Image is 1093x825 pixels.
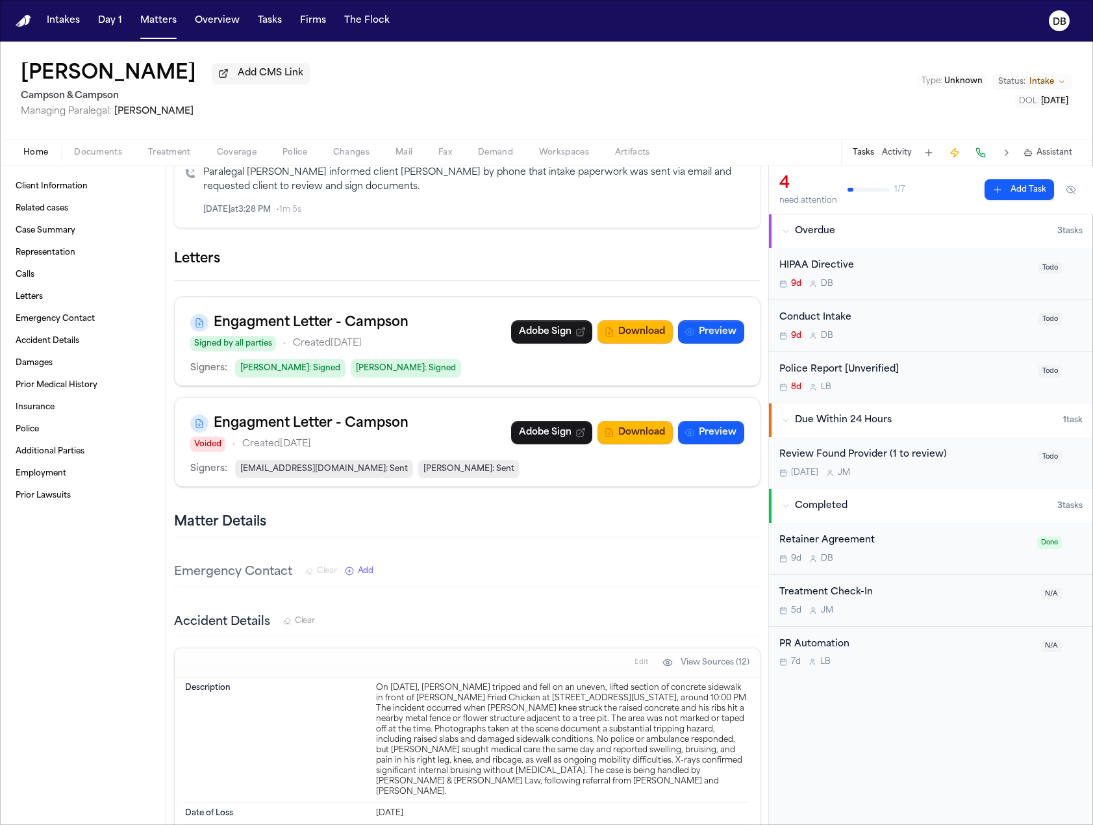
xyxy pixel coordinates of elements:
[190,361,227,376] p: Signers:
[438,147,452,158] span: Fax
[358,566,373,576] span: Add
[23,147,48,158] span: Home
[93,9,127,32] a: Day 1
[1059,179,1083,200] button: Hide completed tasks (⌘⇧H)
[656,652,756,673] button: View Sources (12)
[769,300,1093,352] div: Open task: Conduct Intake
[10,242,155,263] a: Representation
[10,331,155,351] a: Accident Details
[305,566,337,576] button: Clear Emergency Contact
[998,77,1025,87] span: Status:
[10,220,155,241] a: Case Summary
[295,616,315,626] span: Clear
[212,63,310,84] button: Add CMS Link
[920,144,938,162] button: Add Task
[10,463,155,484] a: Employment
[791,605,801,616] span: 5d
[769,489,1093,523] button: Completed3tasks
[779,585,1033,600] div: Treatment Check-In
[1063,415,1083,425] span: 1 task
[1038,262,1062,274] span: Todo
[1029,77,1054,87] span: Intake
[597,320,673,344] button: Download
[376,683,749,797] div: On [DATE], [PERSON_NAME] tripped and fell on an uneven, lifted section of concrete sidewalk in fr...
[203,166,749,196] p: Paralegal [PERSON_NAME] informed client [PERSON_NAME] by phone that intake paperwork was sent via...
[174,249,220,270] h1: Letters
[21,62,196,86] button: Edit matter name
[21,88,310,104] h2: Campson & Campson
[894,184,905,195] span: 1 / 7
[1024,147,1072,158] button: Assistant
[769,403,1093,437] button: Due Within 24 Hours1task
[276,205,301,215] span: • 1m 5s
[820,657,831,667] span: L B
[779,196,837,206] div: need attention
[1038,451,1062,463] span: Todo
[376,808,749,819] div: [DATE]
[1019,97,1039,105] span: DOL :
[190,437,225,452] span: Voided
[16,15,31,27] a: Home
[114,107,194,116] span: [PERSON_NAME]
[190,9,245,32] button: Overview
[174,513,266,531] h2: Matter Details
[779,448,1031,463] div: Review Found Provider (1 to review)
[16,15,31,27] img: Finch Logo
[791,553,801,564] span: 9d
[203,205,271,215] span: [DATE] at 3:28 PM
[678,421,744,444] button: Preview
[238,67,303,80] span: Add CMS Link
[882,147,912,158] button: Activity
[283,336,286,351] span: •
[821,279,833,289] span: D B
[795,225,835,238] span: Overdue
[946,144,964,162] button: Create Immediate Task
[779,173,837,194] div: 4
[214,312,408,333] h3: Engagment Letter - Campson
[1057,226,1083,236] span: 3 task s
[779,533,1029,548] div: Retainer Agreement
[791,657,801,667] span: 7d
[615,147,650,158] span: Artifacts
[217,147,257,158] span: Coverage
[922,77,942,85] span: Type :
[631,652,652,673] button: Edit
[135,9,182,32] button: Matters
[42,9,85,32] a: Intakes
[418,460,520,478] span: [PERSON_NAME] : Sent
[944,77,983,85] span: Unknown
[1057,501,1083,511] span: 3 task s
[351,359,461,377] span: [PERSON_NAME] : Signed
[1038,365,1062,377] span: Todo
[74,147,122,158] span: Documents
[795,500,848,513] span: Completed
[317,566,337,576] span: Clear
[853,147,874,158] button: Tasks
[769,575,1093,627] div: Open task: Treatment Check-In
[295,9,331,32] a: Firms
[345,566,373,576] button: Add New
[21,107,112,116] span: Managing Paralegal:
[769,523,1093,575] div: Open task: Retainer Agreement
[148,147,191,158] span: Treatment
[769,352,1093,403] div: Open task: Police Report [Unverified]
[10,176,155,197] a: Client Information
[10,375,155,396] a: Prior Medical History
[597,421,673,444] button: Download
[10,397,155,418] a: Insurance
[821,605,833,616] span: J M
[185,683,368,797] dt: Description
[235,359,345,377] span: [PERSON_NAME] : Signed
[174,563,292,581] h3: Emergency Contact
[185,808,368,819] dt: Date of Loss
[795,414,892,427] span: Due Within 24 Hours
[992,74,1072,90] button: Change status from Intake
[918,75,986,88] button: Edit Type: Unknown
[339,9,395,32] button: The Flock
[769,627,1093,678] div: Open task: PR Automation
[1041,588,1062,600] span: N/A
[253,9,287,32] button: Tasks
[1037,537,1062,549] span: Done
